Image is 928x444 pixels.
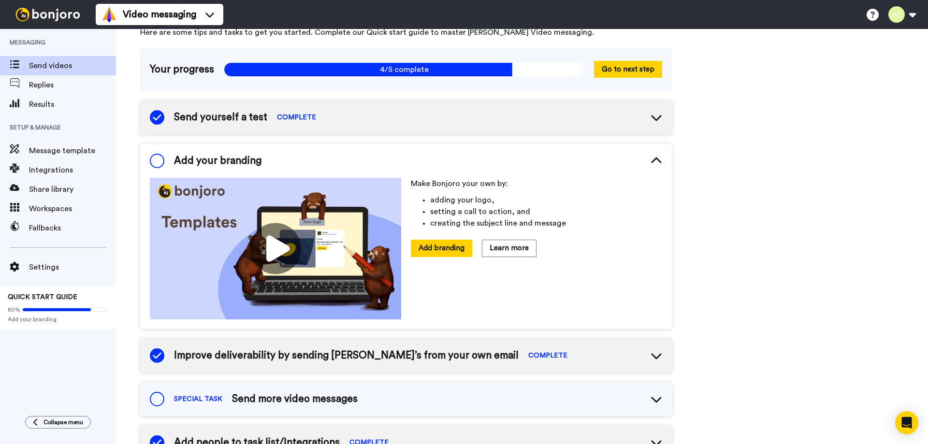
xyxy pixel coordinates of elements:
[29,222,116,234] span: Fallbacks
[174,394,222,404] span: SPECIAL TASK
[8,294,77,301] span: QUICK START GUIDE
[174,110,267,125] span: Send yourself a test
[430,217,662,229] li: creating the subject line and message
[224,62,584,77] span: 4/5 complete
[411,240,472,257] button: Add branding
[29,203,116,215] span: Workspaces
[101,7,117,22] img: vm-color.svg
[174,348,519,363] span: Improve deliverability by sending [PERSON_NAME]’s from your own email
[43,418,83,426] span: Collapse menu
[482,240,536,257] button: Learn more
[123,8,196,21] span: Video messaging
[29,261,116,273] span: Settings
[150,178,401,319] img: cf57bf495e0a773dba654a4906436a82.jpg
[29,145,116,157] span: Message template
[29,60,116,72] span: Send videos
[12,8,84,21] img: bj-logo-header-white.svg
[29,184,116,195] span: Share library
[150,62,214,77] span: Your progress
[29,99,116,110] span: Results
[25,416,91,429] button: Collapse menu
[277,113,316,122] span: COMPLETE
[8,315,108,323] span: Add your branding
[232,392,358,406] span: Send more video messages
[895,411,918,434] div: Open Intercom Messenger
[528,351,567,360] span: COMPLETE
[430,206,662,217] li: setting a call to action, and
[430,194,662,206] li: adding your logo,
[594,61,662,78] button: Go to next step
[29,164,116,176] span: Integrations
[174,154,261,168] span: Add your branding
[411,178,662,189] p: Make Bonjoro your own by:
[8,306,20,314] span: 80%
[29,79,116,91] span: Replies
[140,27,672,38] span: Here are some tips and tasks to get you started. Complete our Quick start guide to master [PERSON...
